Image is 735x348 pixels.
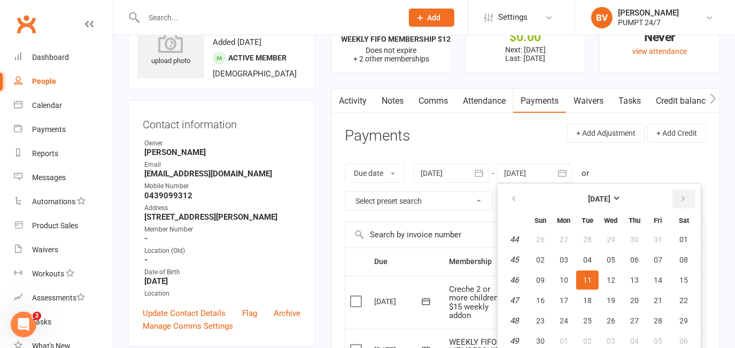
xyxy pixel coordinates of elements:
[14,286,113,310] a: Assessments
[144,138,300,149] div: Owner
[679,216,689,225] small: Saturday
[535,216,546,225] small: Sunday
[144,181,300,191] div: Mobile Number
[510,275,519,285] em: 46
[560,235,568,244] span: 27
[32,269,64,278] div: Workouts
[623,230,646,249] button: 30
[670,270,698,290] button: 15
[341,35,451,43] strong: WEEKLY FIFO MEMBERSHIP $12
[228,53,287,62] span: Active member
[618,18,679,27] div: PUMPT 24/7
[607,276,615,284] span: 12
[600,291,622,310] button: 19
[14,142,113,166] a: Reports
[654,256,662,264] span: 07
[374,293,423,310] div: [DATE]
[647,270,669,290] button: 14
[576,311,599,330] button: 25
[647,311,669,330] button: 28
[583,256,592,264] span: 04
[32,125,66,134] div: Payments
[144,148,300,157] strong: [PERSON_NAME]
[576,250,599,269] button: 04
[560,276,568,284] span: 10
[576,270,599,290] button: 11
[32,293,85,302] div: Assessments
[609,32,710,43] div: Never
[623,291,646,310] button: 20
[144,169,300,179] strong: [EMAIL_ADDRESS][DOMAIN_NAME]
[144,225,300,235] div: Member Number
[654,316,662,325] span: 28
[536,337,545,345] span: 30
[680,316,688,325] span: 29
[680,235,688,244] span: 01
[582,167,589,180] div: or
[409,9,454,27] button: Add
[144,191,300,200] strong: 0439099312
[529,311,552,330] button: 23
[143,320,233,332] a: Manage Comms Settings
[529,250,552,269] button: 02
[366,46,416,55] span: Does not expire
[630,316,639,325] span: 27
[558,216,571,225] small: Monday
[498,5,528,29] span: Settings
[680,276,688,284] span: 15
[510,336,519,346] em: 49
[583,316,592,325] span: 25
[632,47,687,56] a: view attendance
[32,173,66,182] div: Messages
[607,296,615,305] span: 19
[32,318,51,326] div: Tasks
[607,235,615,244] span: 29
[144,267,300,277] div: Date of Birth
[369,248,444,275] th: Due
[14,118,113,142] a: Payments
[605,216,618,225] small: Wednesday
[647,291,669,310] button: 21
[647,123,706,143] button: + Add Credit
[583,276,592,284] span: 11
[11,312,36,337] iframe: Intercom live chat
[600,311,622,330] button: 26
[567,123,645,143] button: + Add Adjustment
[630,235,639,244] span: 30
[618,8,679,18] div: [PERSON_NAME]
[630,256,639,264] span: 06
[455,89,513,113] a: Attendance
[274,307,300,320] a: Archive
[576,291,599,310] button: 18
[536,235,545,244] span: 26
[654,216,662,225] small: Friday
[536,316,545,325] span: 23
[607,337,615,345] span: 03
[591,7,613,28] div: BV
[588,195,610,203] strong: [DATE]
[213,69,297,79] span: [DEMOGRAPHIC_DATA]
[560,296,568,305] span: 17
[144,203,300,213] div: Address
[137,32,204,67] div: upload photo
[583,296,592,305] span: 18
[213,37,261,47] time: Added [DATE]
[623,270,646,290] button: 13
[654,337,662,345] span: 05
[553,250,575,269] button: 03
[536,276,545,284] span: 09
[630,276,639,284] span: 13
[600,230,622,249] button: 29
[607,256,615,264] span: 05
[600,250,622,269] button: 05
[428,13,441,22] span: Add
[510,255,519,265] em: 45
[14,214,113,238] a: Product Sales
[144,289,300,299] div: Location
[670,311,698,330] button: 29
[553,291,575,310] button: 17
[654,276,662,284] span: 14
[600,270,622,290] button: 12
[331,89,374,113] a: Activity
[647,250,669,269] button: 07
